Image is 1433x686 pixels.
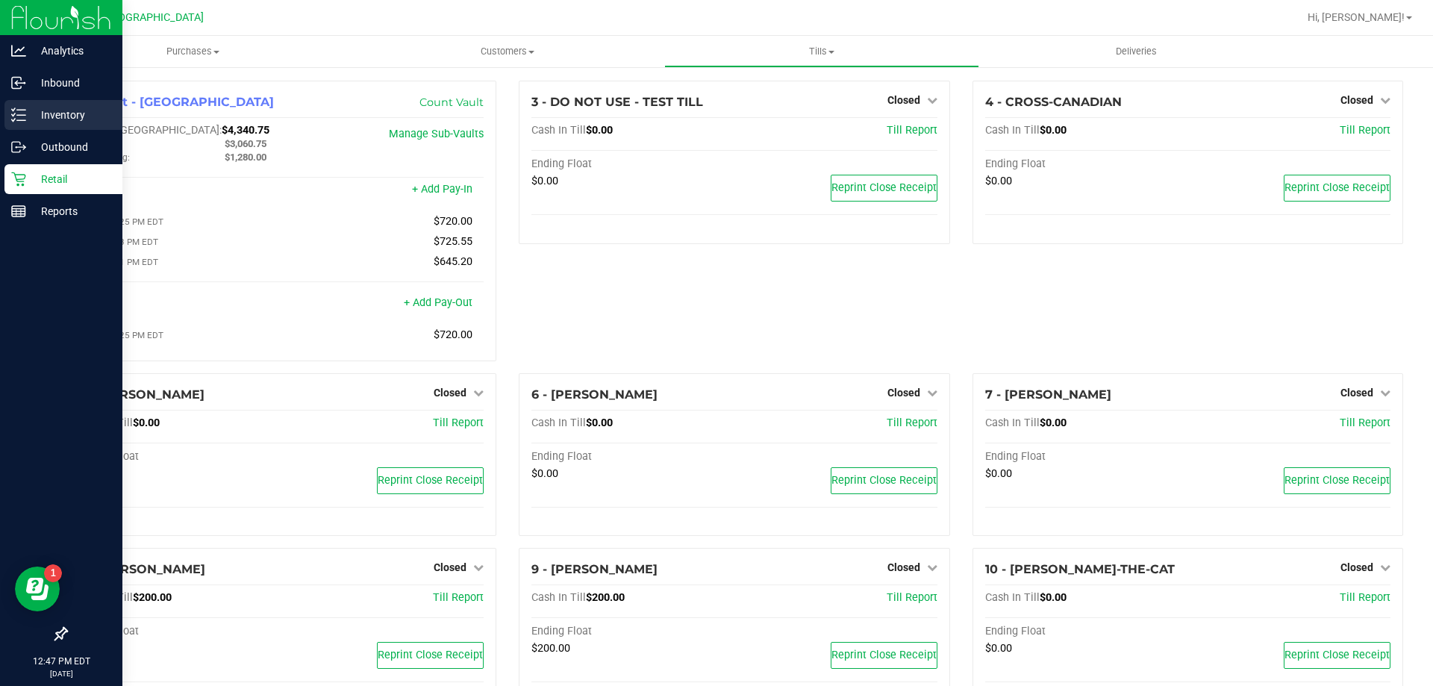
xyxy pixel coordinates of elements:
[133,591,172,604] span: $200.00
[985,467,1012,480] span: $0.00
[404,296,472,309] a: + Add Pay-Out
[1096,45,1177,58] span: Deliveries
[531,450,734,464] div: Ending Float
[1340,124,1390,137] a: Till Report
[887,417,937,429] a: Till Report
[7,655,116,668] p: 12:47 PM EDT
[664,36,978,67] a: Tills
[1284,642,1390,669] button: Reprint Close Receipt
[985,158,1188,171] div: Ending Float
[433,591,484,604] a: Till Report
[531,625,734,638] div: Ending Float
[378,474,483,487] span: Reprint Close Receipt
[102,11,204,24] span: [GEOGRAPHIC_DATA]
[1340,591,1390,604] span: Till Report
[985,95,1122,109] span: 4 - CROSS-CANADIAN
[586,417,613,429] span: $0.00
[26,138,116,156] p: Outbound
[11,204,26,219] inline-svg: Reports
[985,417,1040,429] span: Cash In Till
[887,387,920,399] span: Closed
[1340,561,1373,573] span: Closed
[985,175,1012,187] span: $0.00
[586,124,613,137] span: $0.00
[531,158,734,171] div: Ending Float
[985,625,1188,638] div: Ending Float
[531,124,586,137] span: Cash In Till
[887,591,937,604] a: Till Report
[979,36,1293,67] a: Deliveries
[11,140,26,155] inline-svg: Outbound
[36,45,350,58] span: Purchases
[831,175,937,202] button: Reprint Close Receipt
[11,43,26,58] inline-svg: Analytics
[985,450,1188,464] div: Ending Float
[887,561,920,573] span: Closed
[985,387,1111,402] span: 7 - [PERSON_NAME]
[831,642,937,669] button: Reprint Close Receipt
[434,255,472,268] span: $645.20
[412,183,472,196] a: + Add Pay-In
[78,387,205,402] span: 5 - [PERSON_NAME]
[351,45,664,58] span: Customers
[78,450,281,464] div: Ending Float
[1340,94,1373,106] span: Closed
[531,642,570,655] span: $200.00
[36,36,350,67] a: Purchases
[133,417,160,429] span: $0.00
[26,74,116,92] p: Inbound
[44,564,62,582] iframe: Resource center unread badge
[887,94,920,106] span: Closed
[531,467,558,480] span: $0.00
[531,562,658,576] span: 9 - [PERSON_NAME]
[78,562,205,576] span: 8 - [PERSON_NAME]
[831,649,937,661] span: Reprint Close Receipt
[225,138,266,149] span: $3,060.75
[26,202,116,220] p: Reports
[1308,11,1405,23] span: Hi, [PERSON_NAME]!
[531,591,586,604] span: Cash In Till
[78,184,281,198] div: Pay-Ins
[419,96,484,109] a: Count Vault
[7,668,116,679] p: [DATE]
[377,467,484,494] button: Reprint Close Receipt
[78,298,281,311] div: Pay-Outs
[78,625,281,638] div: Ending Float
[1284,474,1390,487] span: Reprint Close Receipt
[377,642,484,669] button: Reprint Close Receipt
[531,95,703,109] span: 3 - DO NOT USE - TEST TILL
[985,642,1012,655] span: $0.00
[434,387,466,399] span: Closed
[378,649,483,661] span: Reprint Close Receipt
[985,124,1040,137] span: Cash In Till
[887,124,937,137] a: Till Report
[26,42,116,60] p: Analytics
[350,36,664,67] a: Customers
[1340,417,1390,429] a: Till Report
[1040,591,1067,604] span: $0.00
[1284,181,1390,194] span: Reprint Close Receipt
[78,124,222,137] span: Cash In [GEOGRAPHIC_DATA]:
[78,95,274,109] span: 1 - Vault - [GEOGRAPHIC_DATA]
[11,107,26,122] inline-svg: Inventory
[1284,467,1390,494] button: Reprint Close Receipt
[433,417,484,429] a: Till Report
[531,417,586,429] span: Cash In Till
[11,75,26,90] inline-svg: Inbound
[222,124,269,137] span: $4,340.75
[225,152,266,163] span: $1,280.00
[985,591,1040,604] span: Cash In Till
[1284,175,1390,202] button: Reprint Close Receipt
[831,467,937,494] button: Reprint Close Receipt
[831,181,937,194] span: Reprint Close Receipt
[1040,124,1067,137] span: $0.00
[665,45,978,58] span: Tills
[389,128,484,140] a: Manage Sub-Vaults
[26,170,116,188] p: Retail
